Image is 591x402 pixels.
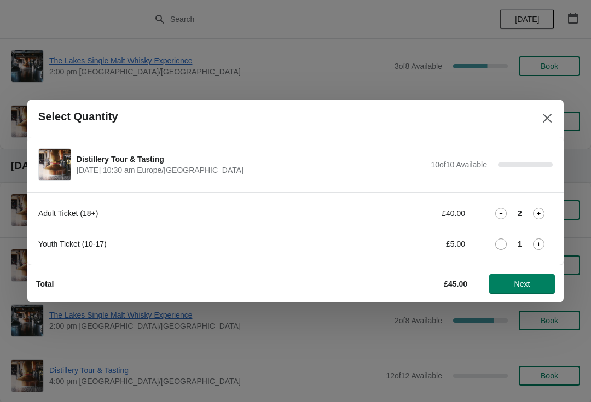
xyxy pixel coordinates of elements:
span: 10 of 10 Available [431,160,487,169]
img: Distillery Tour & Tasting | | October 2 | 10:30 am Europe/London [39,149,71,180]
strong: 2 [518,208,522,219]
button: Next [489,274,555,294]
div: £40.00 [364,208,465,219]
div: Youth Ticket (10-17) [38,238,342,249]
strong: Total [36,279,54,288]
span: Next [514,279,530,288]
strong: 1 [518,238,522,249]
button: Close [537,108,557,128]
strong: £45.00 [444,279,467,288]
span: [DATE] 10:30 am Europe/[GEOGRAPHIC_DATA] [77,165,425,176]
span: Distillery Tour & Tasting [77,154,425,165]
div: £5.00 [364,238,465,249]
div: Adult Ticket (18+) [38,208,342,219]
h2: Select Quantity [38,110,118,123]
